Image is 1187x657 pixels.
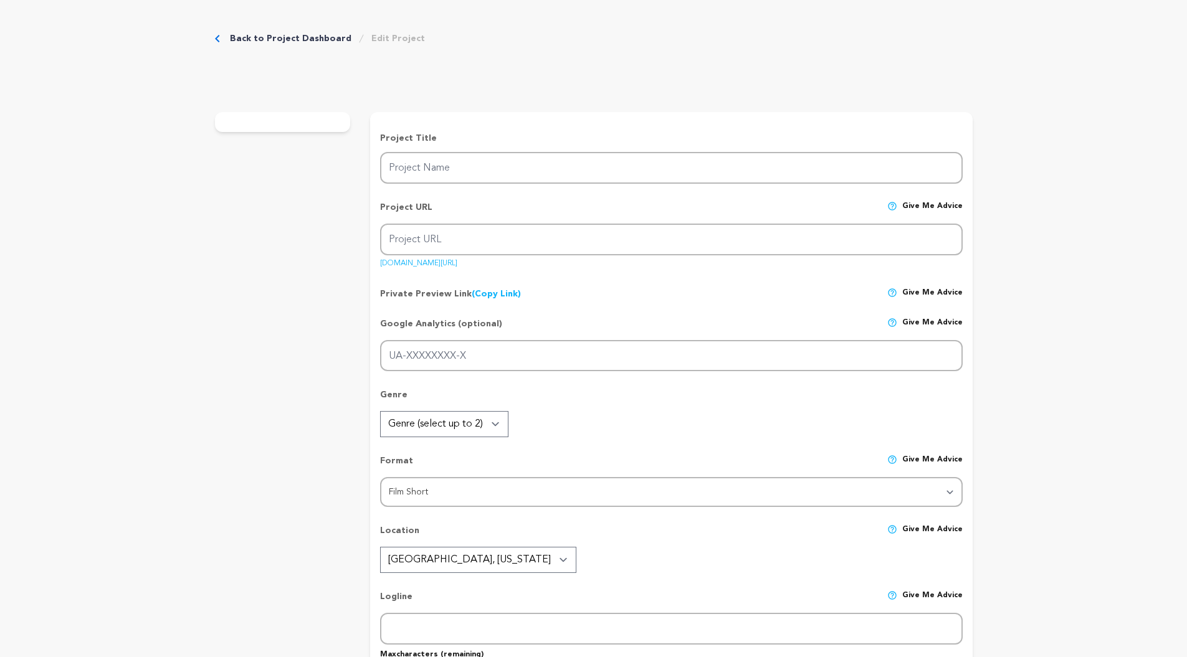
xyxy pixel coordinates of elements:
img: help-circle.svg [887,590,897,600]
input: UA-XXXXXXXX-X [380,340,962,372]
span: Give me advice [902,288,963,300]
a: [DOMAIN_NAME][URL] [380,255,457,267]
p: Location [380,524,419,547]
p: Genre [380,389,962,411]
span: Give me advice [902,318,963,340]
a: Back to Project Dashboard [230,32,351,45]
p: Google Analytics (optional) [380,318,502,340]
span: Give me advice [902,590,963,613]
p: Project URL [380,201,432,224]
p: Logline [380,590,412,613]
img: help-circle.svg [887,524,897,534]
img: help-circle.svg [887,288,897,298]
p: Format [380,455,413,477]
a: (Copy Link) [472,290,521,298]
input: Project Name [380,152,962,184]
a: Edit Project [371,32,425,45]
img: help-circle.svg [887,201,897,211]
p: Private Preview Link [380,288,521,300]
div: Breadcrumb [215,32,425,45]
p: Project Title [380,132,962,144]
img: help-circle.svg [887,455,897,465]
span: Give me advice [902,524,963,547]
input: Project URL [380,224,962,255]
img: help-circle.svg [887,318,897,328]
span: Give me advice [902,201,963,224]
span: Give me advice [902,455,963,477]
